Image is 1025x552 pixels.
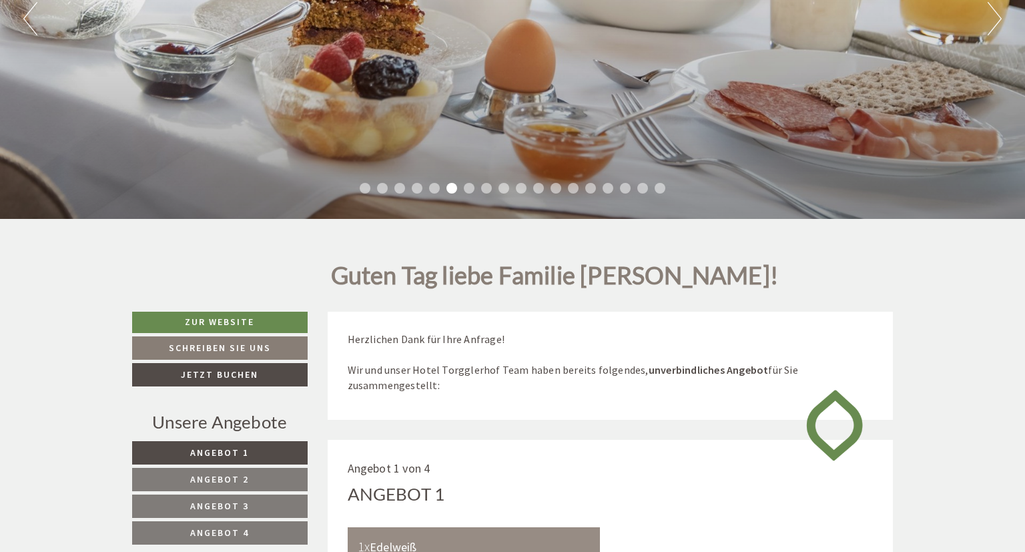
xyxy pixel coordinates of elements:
span: Angebot 4 [190,527,249,539]
a: Schreiben Sie uns [132,336,308,360]
h1: Guten Tag liebe Familie [PERSON_NAME]! [331,262,779,296]
p: Herzlichen Dank für Ihre Anfrage! Wir und unser Hotel Torgglerhof Team haben bereits folgendes, f... [348,332,874,392]
span: Angebot 2 [190,473,249,485]
span: Angebot 1 [190,447,249,459]
img: image [796,378,873,473]
strong: unverbindliches Angebot [649,363,769,376]
span: Angebot 1 von 4 [348,461,430,476]
div: Guten Tag, wie können wir Ihnen helfen? [11,37,218,77]
div: Angebot 1 [348,482,445,507]
small: 12:13 [21,65,212,75]
div: Freitag [234,11,291,33]
button: Previous [23,2,37,35]
a: Jetzt buchen [132,363,308,386]
div: [GEOGRAPHIC_DATA] [21,39,212,50]
span: Angebot 3 [190,500,249,512]
button: Next [988,2,1002,35]
button: Senden [446,352,526,375]
a: Zur Website [132,312,308,333]
div: Unsere Angebote [132,410,308,435]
